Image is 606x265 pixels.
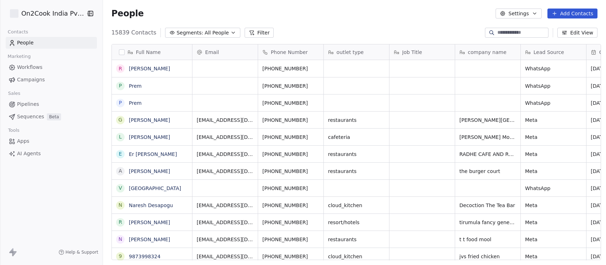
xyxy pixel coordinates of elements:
a: 9873998324 [129,254,160,259]
span: restaurants [328,117,385,124]
span: [PHONE_NUMBER] [262,219,319,226]
span: [PHONE_NUMBER] [262,151,319,158]
span: AI Agents [17,150,41,157]
span: [EMAIL_ADDRESS][DOMAIN_NAME] [197,202,253,209]
span: [PHONE_NUMBER] [262,185,319,192]
span: [PHONE_NUMBER] [262,253,319,260]
a: SequencesBeta [6,111,97,123]
span: [EMAIL_ADDRESS][DOMAIN_NAME] [197,117,253,124]
span: Meta [525,253,582,260]
a: Apps [6,135,97,147]
span: On2Cook India Pvt. Ltd. [21,9,84,18]
a: Pipelines [6,98,97,110]
span: Contacts [5,27,31,37]
span: Beta [47,113,61,120]
span: Apps [17,137,29,145]
a: [PERSON_NAME] [129,168,170,174]
span: [PHONE_NUMBER] [262,202,319,209]
button: On2Cook India Pvt. Ltd. [9,7,81,20]
span: [EMAIL_ADDRESS][DOMAIN_NAME] [197,219,253,226]
a: Prem [129,100,142,106]
span: Meta [525,219,582,226]
span: 15839 Contacts [111,28,157,37]
div: P [119,99,122,107]
span: [PHONE_NUMBER] [262,236,319,243]
span: [PHONE_NUMBER] [262,65,319,72]
span: [PERSON_NAME][GEOGRAPHIC_DATA] [459,117,516,124]
span: [EMAIL_ADDRESS][DOMAIN_NAME] [197,236,253,243]
span: [PHONE_NUMBER] [262,117,319,124]
span: [EMAIL_ADDRESS][DOMAIN_NAME] [197,134,253,141]
span: Meta [525,134,582,141]
span: People [111,8,144,19]
span: cloud_kitchen [328,202,385,209]
a: People [6,37,97,49]
span: restaurants [328,168,385,175]
div: P [119,82,122,90]
span: Meta [525,168,582,175]
span: Sequences [17,113,44,120]
a: [PERSON_NAME] [129,117,170,123]
div: Email [192,44,258,60]
div: V [119,184,122,192]
div: L [119,133,122,141]
button: Add Contacts [547,9,597,18]
span: [PHONE_NUMBER] [262,134,319,141]
a: [GEOGRAPHIC_DATA] [129,185,181,191]
a: Campaigns [6,74,97,86]
a: Help & Support [59,249,98,255]
a: Er [PERSON_NAME] [129,151,177,157]
div: Lead Source [521,44,586,60]
span: Help & Support [66,249,98,255]
a: [PERSON_NAME] [129,220,170,225]
span: Meta [525,117,582,124]
span: Tools [5,125,22,136]
div: R [119,218,122,226]
div: N [119,236,122,243]
a: AI Agents [6,148,97,159]
span: company name [468,49,507,56]
span: tirumula fancy generals [459,219,516,226]
div: grid [112,60,192,260]
a: Naresh Desapogu [129,202,173,208]
span: WhatsApp [525,99,582,107]
span: Full Name [136,49,161,56]
a: Workflows [6,61,97,73]
span: RADHE CAFE AND RESTAURANT [459,151,516,158]
div: Phone Number [258,44,323,60]
span: [PHONE_NUMBER] [262,99,319,107]
a: [PERSON_NAME] [129,66,170,71]
span: [PERSON_NAME] Motors [459,134,516,141]
span: [PHONE_NUMBER] [262,82,319,90]
div: A [119,167,122,175]
div: company name [455,44,520,60]
span: People [17,39,34,47]
button: Filter [245,28,274,38]
span: Sales [5,88,23,99]
button: Edit View [557,28,597,38]
span: Job Title [402,49,422,56]
div: N [119,201,122,209]
div: Full Name [112,44,192,60]
div: outlet type [324,44,389,60]
span: Segments: [176,29,203,37]
span: [EMAIL_ADDRESS][DOMAIN_NAME] [197,168,253,175]
span: Meta [525,236,582,243]
span: WhatsApp [525,82,582,90]
span: All People [204,29,229,37]
button: Settings [496,9,541,18]
span: t t food mool [459,236,516,243]
span: [EMAIL_ADDRESS][DOMAIN_NAME] [197,253,253,260]
span: [EMAIL_ADDRESS][DOMAIN_NAME] [197,151,253,158]
span: Meta [525,151,582,158]
span: cafeteria [328,134,385,141]
span: Meta [525,202,582,209]
div: Job Title [389,44,455,60]
span: Campaigns [17,76,45,83]
a: [PERSON_NAME] [129,237,170,242]
span: the burger court [459,168,516,175]
span: WhatsApp [525,185,582,192]
span: Decoction The Tea Bar [459,202,516,209]
span: Workflows [17,64,43,71]
div: 9 [119,253,122,260]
